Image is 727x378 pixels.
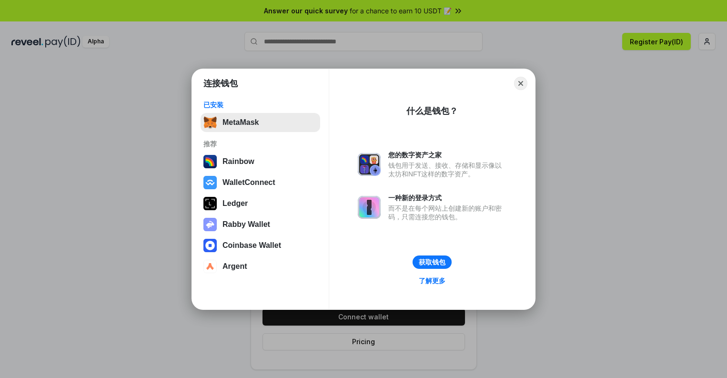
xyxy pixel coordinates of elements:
div: WalletConnect [222,178,275,187]
div: 一种新的登录方式 [388,194,506,202]
img: svg+xml,%3Csvg%20width%3D%2228%22%20height%3D%2228%22%20viewBox%3D%220%200%2028%2028%22%20fill%3D... [203,239,217,252]
button: WalletConnect [201,173,320,192]
a: 了解更多 [413,275,451,287]
div: Coinbase Wallet [222,241,281,250]
button: 获取钱包 [413,255,452,269]
img: svg+xml,%3Csvg%20xmlns%3D%22http%3A%2F%2Fwww.w3.org%2F2000%2Fsvg%22%20fill%3D%22none%22%20viewBox... [358,153,381,176]
img: svg+xml,%3Csvg%20width%3D%2228%22%20height%3D%2228%22%20viewBox%3D%220%200%2028%2028%22%20fill%3D... [203,260,217,273]
h1: 连接钱包 [203,78,238,89]
div: 您的数字资产之家 [388,151,506,159]
div: Rabby Wallet [222,220,270,229]
div: 钱包用于发送、接收、存储和显示像以太坊和NFT这样的数字资产。 [388,161,506,178]
div: Ledger [222,199,248,208]
img: svg+xml,%3Csvg%20width%3D%2228%22%20height%3D%2228%22%20viewBox%3D%220%200%2028%2028%22%20fill%3D... [203,176,217,189]
div: 获取钱包 [419,258,445,266]
div: Argent [222,262,247,271]
button: Rainbow [201,152,320,171]
div: Rainbow [222,157,254,166]
button: Rabby Wallet [201,215,320,234]
div: 已安装 [203,101,317,109]
img: svg+xml,%3Csvg%20xmlns%3D%22http%3A%2F%2Fwww.w3.org%2F2000%2Fsvg%22%20width%3D%2228%22%20height%3... [203,197,217,210]
div: 而不是在每个网站上创建新的账户和密码，只需连接您的钱包。 [388,204,506,221]
button: Coinbase Wallet [201,236,320,255]
img: svg+xml,%3Csvg%20xmlns%3D%22http%3A%2F%2Fwww.w3.org%2F2000%2Fsvg%22%20fill%3D%22none%22%20viewBox... [203,218,217,231]
button: MetaMask [201,113,320,132]
div: 什么是钱包？ [406,105,458,117]
img: svg+xml,%3Csvg%20xmlns%3D%22http%3A%2F%2Fwww.w3.org%2F2000%2Fsvg%22%20fill%3D%22none%22%20viewBox... [358,196,381,219]
div: 推荐 [203,140,317,148]
img: svg+xml,%3Csvg%20width%3D%22120%22%20height%3D%22120%22%20viewBox%3D%220%200%20120%20120%22%20fil... [203,155,217,168]
div: MetaMask [222,118,259,127]
button: Argent [201,257,320,276]
button: Ledger [201,194,320,213]
div: 了解更多 [419,276,445,285]
button: Close [514,77,527,90]
img: svg+xml,%3Csvg%20fill%3D%22none%22%20height%3D%2233%22%20viewBox%3D%220%200%2035%2033%22%20width%... [203,116,217,129]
